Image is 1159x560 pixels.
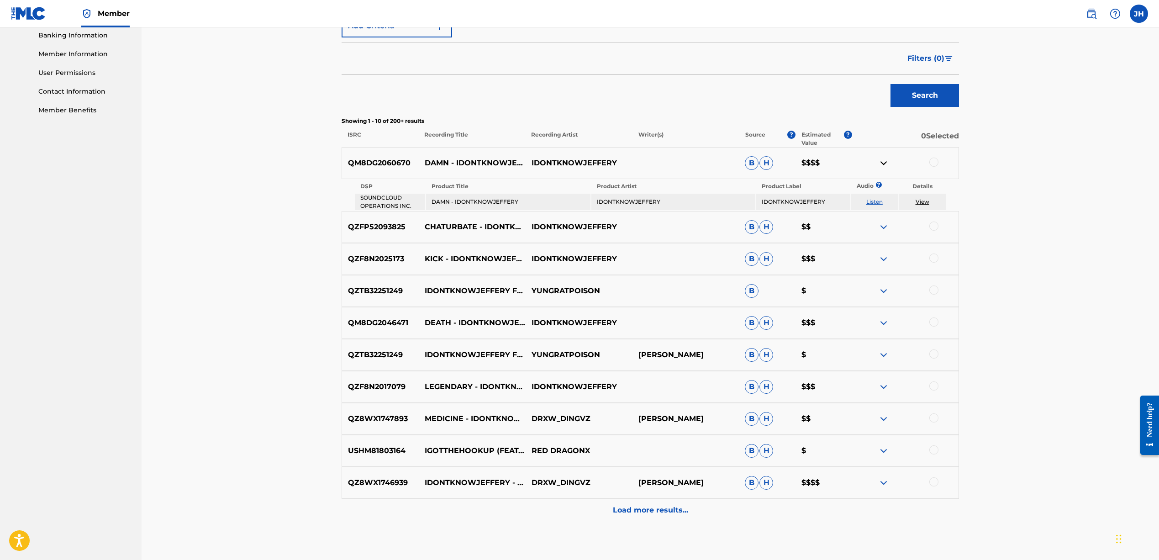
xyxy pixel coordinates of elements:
[1116,525,1122,553] div: Drag
[795,158,852,169] p: $$$$
[745,131,765,147] p: Source
[1082,5,1101,23] a: Public Search
[756,194,850,210] td: IDONTKNOWJEFFERY
[878,477,889,488] img: expand
[801,131,843,147] p: Estimated Value
[745,316,759,330] span: B
[38,49,131,59] a: Member Information
[745,444,759,458] span: B
[632,477,739,488] p: [PERSON_NAME]
[878,254,889,264] img: expand
[866,198,883,205] a: Listen
[342,117,959,125] p: Showing 1 - 10 of 200+ results
[795,254,852,264] p: $$$
[1113,516,1159,560] iframe: Chat Widget
[419,477,526,488] p: IDONTKNOWJEFFERY - SHOW HER
[745,220,759,234] span: B
[632,413,739,424] p: [PERSON_NAME]
[342,222,419,232] p: QZFP52093825
[419,413,526,424] p: MEDICINE - IDONTKNOWJEFFERY
[756,180,850,193] th: Product Label
[426,180,590,193] th: Product Title
[745,156,759,170] span: B
[759,316,773,330] span: H
[342,317,419,328] p: QM8DG2046471
[419,349,526,360] p: IDONTKNOWJEFFERY FLOW
[1086,8,1097,19] img: search
[759,476,773,490] span: H
[745,412,759,426] span: B
[342,477,419,488] p: QZ8WX1746939
[342,131,418,147] p: ISRC
[745,284,759,298] span: B
[525,285,632,296] p: YUNGRATPOISON
[525,158,632,169] p: IDONTKNOWJEFFERY
[426,194,590,210] td: DAMN - IDONTKNOWJEFFERY
[759,412,773,426] span: H
[342,349,419,360] p: QZTB32251249
[613,505,688,516] p: Load more results...
[878,445,889,456] img: expand
[525,413,632,424] p: DRXW_DINGVZ
[878,222,889,232] img: expand
[878,285,889,296] img: expand
[342,381,419,392] p: QZF8N2017079
[899,180,946,193] th: Details
[745,380,759,394] span: B
[342,413,419,424] p: QZ8WX1747893
[38,68,131,78] a: User Permissions
[38,31,131,40] a: Banking Information
[852,131,959,147] p: 0 Selected
[419,381,526,392] p: LEGENDARY - IDONTKNOWJEFFERY
[38,87,131,96] a: Contact Information
[878,158,889,169] img: contract
[1106,5,1124,23] div: Help
[38,106,131,115] a: Member Benefits
[795,477,852,488] p: $$$$
[525,254,632,264] p: IDONTKNOWJEFFERY
[419,222,526,232] p: CHATURBATE - IDONTKNOWJEFFERY
[355,180,425,193] th: DSP
[795,349,852,360] p: $
[745,476,759,490] span: B
[525,222,632,232] p: IDONTKNOWJEFFERY
[525,445,632,456] p: RED DRAGONX
[878,381,889,392] img: expand
[419,158,526,169] p: DAMN - IDONTKNOWJEFFERY
[795,445,852,456] p: $
[418,131,525,147] p: Recording Title
[795,381,852,392] p: $$$
[787,131,795,139] span: ?
[98,8,130,19] span: Member
[591,180,755,193] th: Product Artist
[632,131,739,147] p: Writer(s)
[759,220,773,234] span: H
[851,182,862,190] p: Audio
[759,156,773,170] span: H
[525,131,632,147] p: Recording Artist
[1110,8,1121,19] img: help
[907,53,944,64] span: Filters ( 0 )
[342,445,419,456] p: USHM81803164
[759,380,773,394] span: H
[844,131,852,139] span: ?
[342,158,419,169] p: QM8DG2060670
[878,413,889,424] img: expand
[525,381,632,392] p: IDONTKNOWJEFFERY
[342,285,419,296] p: QZTB32251249
[525,477,632,488] p: DRXW_DINGVZ
[759,252,773,266] span: H
[1130,5,1148,23] div: User Menu
[419,254,526,264] p: KICK - IDONTKNOWJEFFERY
[878,317,889,328] img: expand
[342,254,419,264] p: QZF8N2025173
[878,182,879,188] span: ?
[419,317,526,328] p: DEATH - IDONTKNOWJEFFERY
[759,348,773,362] span: H
[355,194,425,210] td: SOUNDCLOUD OPERATIONS INC.
[878,349,889,360] img: expand
[525,317,632,328] p: IDONTKNOWJEFFERY
[795,317,852,328] p: $$$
